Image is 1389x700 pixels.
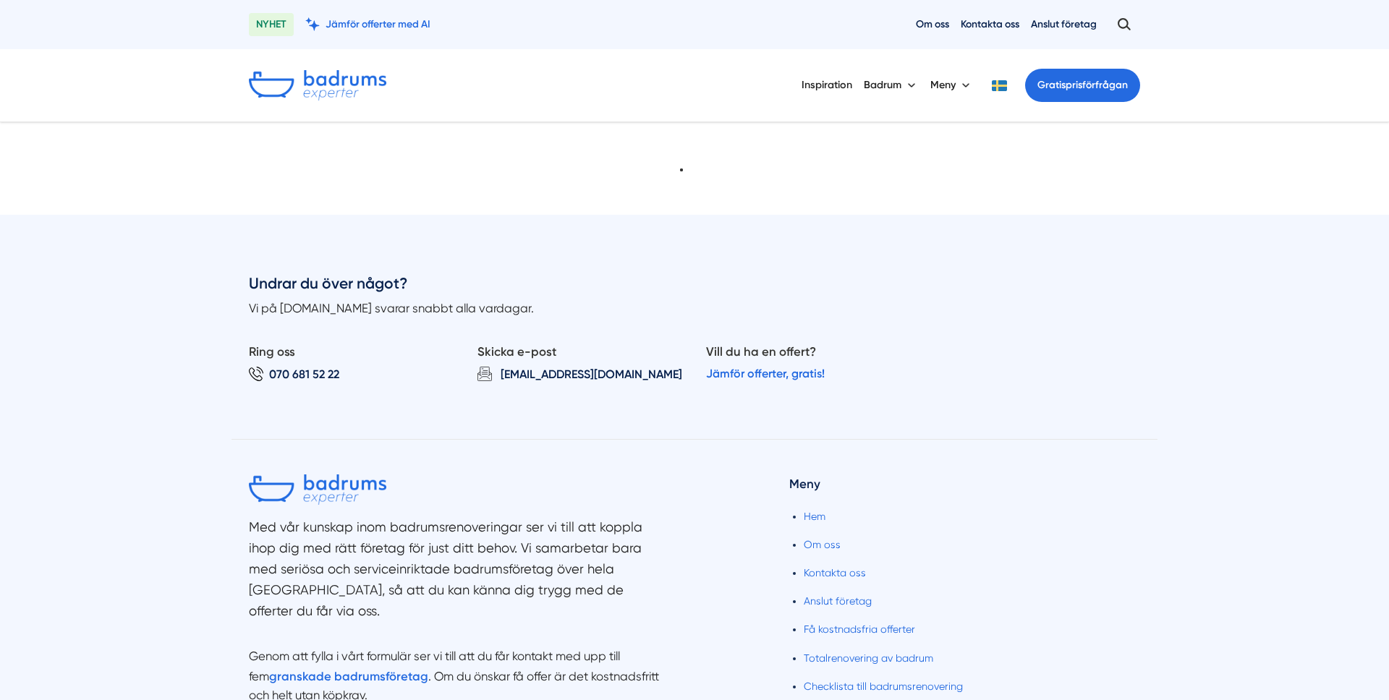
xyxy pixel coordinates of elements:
a: Få kostnadsfria offerter [804,623,915,635]
span: NYHET [249,13,294,36]
strong: granskade badrumsföretag [269,669,428,683]
a: Totalrenovering av badrum [804,652,933,664]
a: Jämför offerter med AI [305,17,430,31]
a: Checklista till badrumsrenovering [804,680,963,692]
a: Anslut företag [804,595,872,607]
button: Meny [930,67,973,104]
p: Vi på [DOMAIN_NAME] svarar snabbt alla vardagar. [249,299,1140,318]
a: Om oss [804,539,841,550]
h3: Undrar du över något? [249,273,1140,299]
p: Vill du ha en offert? [706,342,912,367]
span: Gratis [1037,79,1066,91]
span: [EMAIL_ADDRESS][DOMAIN_NAME] [501,367,682,381]
p: Skicka e-post [477,342,683,367]
a: Gratisprisförfrågan [1025,69,1140,102]
p: Ring oss [249,342,454,367]
a: Inspiration [802,67,852,103]
a: granskade badrumsföretag [269,670,428,683]
a: Om oss [916,17,949,31]
h4: Meny [789,474,1140,498]
a: Kontakta oss [804,567,866,579]
a: Kontakta oss [961,17,1019,31]
button: Badrum [864,67,919,104]
span: Jämför offerter med AI [326,17,430,31]
section: Med vår kunskap inom badrumsrenoveringar ser vi till att koppla ihop dig med rätt företag för jus... [249,516,666,628]
img: Badrumsexperter.se logotyp [249,70,386,101]
a: 070 681 52 22 [249,367,454,381]
a: Anslut företag [1031,17,1097,31]
span: 070 681 52 22 [269,367,339,381]
a: Jämför offerter, gratis! [706,367,825,380]
img: Badrumsexperter.se logotyp [249,474,386,505]
a: [EMAIL_ADDRESS][DOMAIN_NAME] [477,367,683,381]
a: Hem [804,511,825,522]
